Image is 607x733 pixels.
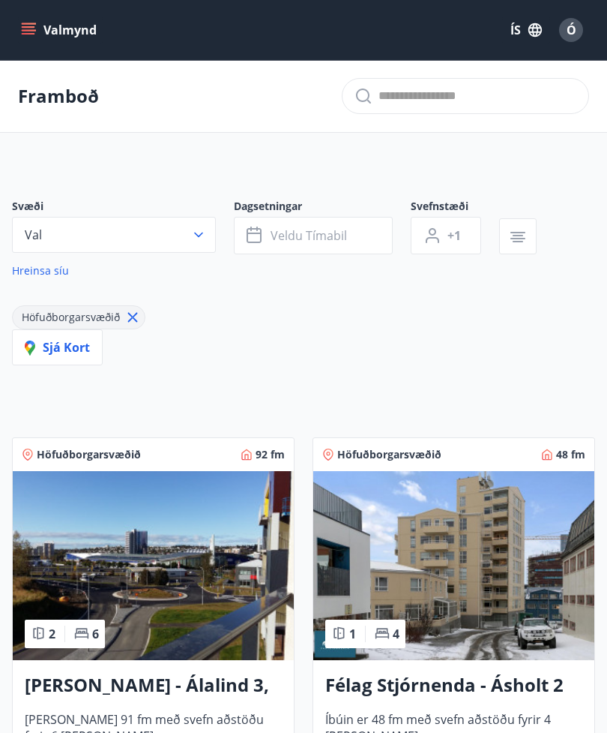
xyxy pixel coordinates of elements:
[18,83,99,109] p: Framboð
[325,672,582,699] h3: Félag Stjórnenda - Ásholt 2
[234,199,411,217] span: Dagsetningar
[556,447,585,462] span: 48 fm
[411,199,499,217] span: Svefnstæði
[49,626,55,642] span: 2
[12,329,103,365] button: Sjá kort
[256,447,285,462] span: 92 fm
[25,339,90,356] span: Sjá kort
[12,305,145,329] div: Höfuðborgarsvæðið
[12,254,69,287] a: Hreinsa síu
[411,217,481,254] button: +1
[18,17,103,44] button: menu
[447,227,461,244] span: +1
[271,227,347,244] span: Veldu tímabil
[12,217,216,253] button: Val
[567,22,576,38] span: Ó
[25,227,42,243] span: Val
[37,447,141,462] span: Höfuðborgarsvæðið
[234,217,393,254] button: Veldu tímabil
[337,447,441,462] span: Höfuðborgarsvæðið
[12,199,234,217] span: Svæði
[22,310,120,324] span: Höfuðborgarsvæðið
[349,626,356,642] span: 1
[25,672,282,699] h3: [PERSON_NAME] - Álalind 3, íbúð 307
[502,17,550,44] button: ÍS
[313,471,594,660] img: Paella dish
[13,471,294,660] img: Paella dish
[92,626,99,642] span: 6
[553,12,589,48] button: Ó
[393,626,399,642] span: 4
